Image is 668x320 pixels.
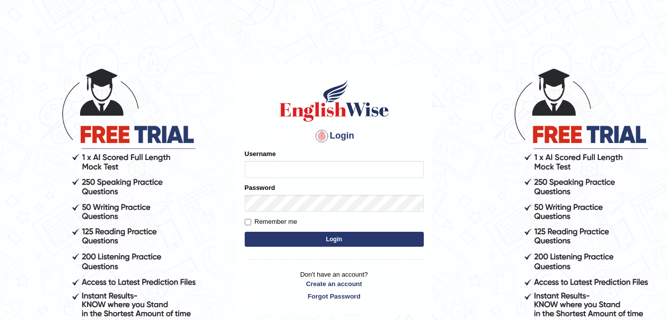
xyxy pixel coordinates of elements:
button: Login [245,232,424,247]
label: Password [245,183,275,192]
label: Remember me [245,217,297,227]
input: Remember me [245,219,251,225]
p: Don't have an account? [245,270,424,301]
a: Create an account [245,279,424,289]
label: Username [245,149,276,159]
img: Logo of English Wise sign in for intelligent practice with AI [278,78,391,123]
h4: Login [245,128,424,144]
a: Forgot Password [245,292,424,301]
